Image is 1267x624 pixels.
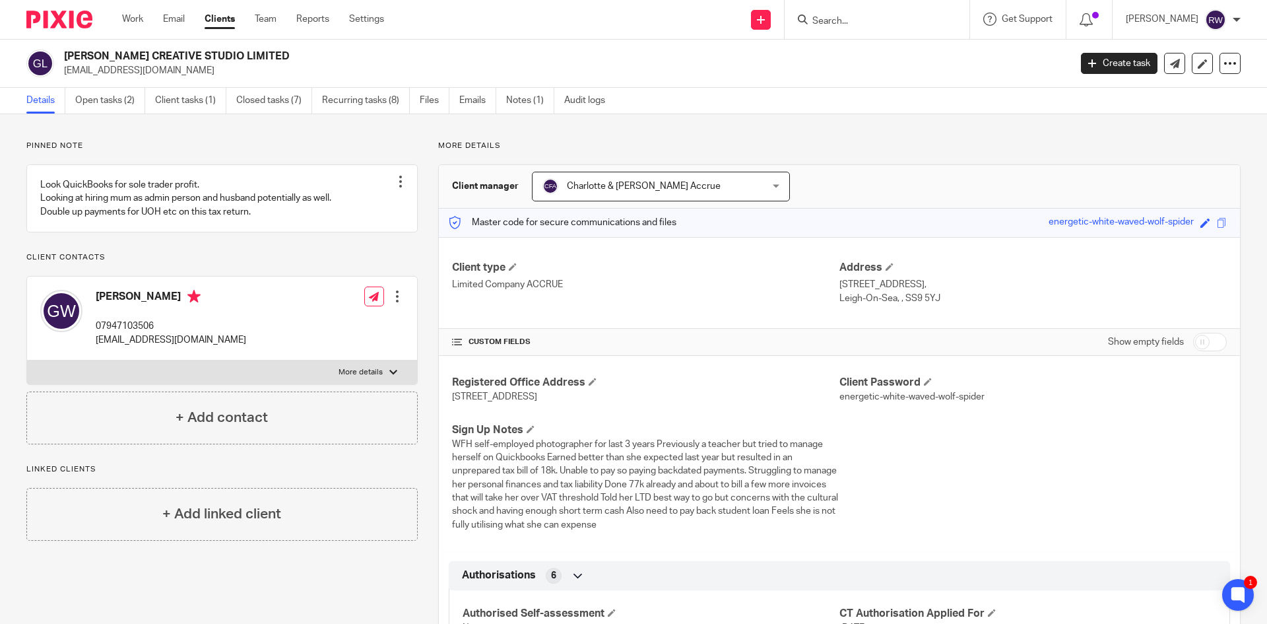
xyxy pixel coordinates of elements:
input: Search [811,16,930,28]
p: [PERSON_NAME] [1126,13,1198,26]
p: [EMAIL_ADDRESS][DOMAIN_NAME] [64,64,1061,77]
a: Open tasks (2) [75,88,145,114]
h4: [PERSON_NAME] [96,290,246,306]
h4: Client Password [839,376,1227,390]
a: Notes (1) [506,88,554,114]
img: svg%3E [542,178,558,194]
p: [STREET_ADDRESS], [839,278,1227,291]
span: Authorisations [462,569,536,582]
p: More details [339,367,383,378]
h2: [PERSON_NAME] CREATIVE STUDIO LIMITED [64,50,862,63]
p: Master code for secure communications and files [449,216,676,229]
img: svg%3E [26,50,54,77]
span: Charlotte & [PERSON_NAME] Accrue [567,182,721,191]
a: Audit logs [564,88,615,114]
a: Create task [1081,53,1157,74]
div: 1 [1244,576,1257,589]
h4: CT Authorisation Applied For [839,607,1216,621]
a: Team [255,13,276,26]
a: Closed tasks (7) [236,88,312,114]
div: energetic-white-waved-wolf-spider [1049,215,1194,230]
a: Details [26,88,65,114]
a: Emails [459,88,496,114]
p: 07947103506 [96,320,246,333]
span: 6 [551,569,556,582]
span: WFH self-employed photographer for last 3 years Previously a teacher but tried to manage herself ... [452,440,838,530]
a: Email [163,13,185,26]
img: svg%3E [40,290,82,332]
p: Linked clients [26,464,418,475]
span: [STREET_ADDRESS] [452,392,537,401]
a: Settings [349,13,384,26]
p: Limited Company ACCRUE [452,278,839,291]
h4: CUSTOM FIELDS [452,337,839,347]
p: More details [438,141,1241,151]
a: Recurring tasks (8) [322,88,410,114]
a: Client tasks (1) [155,88,226,114]
a: Files [420,88,449,114]
span: energetic-white-waved-wolf-spider [839,392,985,401]
h4: Sign Up Notes [452,423,839,437]
h4: Registered Office Address [452,376,839,390]
a: Reports [296,13,329,26]
h4: + Add contact [176,407,268,428]
img: Pixie [26,11,92,28]
p: Client contacts [26,252,418,263]
img: svg%3E [1205,9,1226,30]
h3: Client manager [452,180,519,193]
p: [EMAIL_ADDRESS][DOMAIN_NAME] [96,333,246,347]
h4: Address [839,261,1227,275]
p: Pinned note [26,141,418,151]
label: Show empty fields [1108,335,1184,349]
i: Primary [187,290,201,303]
p: Leigh-On-Sea, , SS9 5YJ [839,292,1227,305]
h4: + Add linked client [162,504,281,524]
span: Get Support [1002,15,1053,24]
a: Work [122,13,143,26]
a: Clients [205,13,235,26]
h4: Client type [452,261,839,275]
h4: Authorised Self-assessment [463,607,839,621]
